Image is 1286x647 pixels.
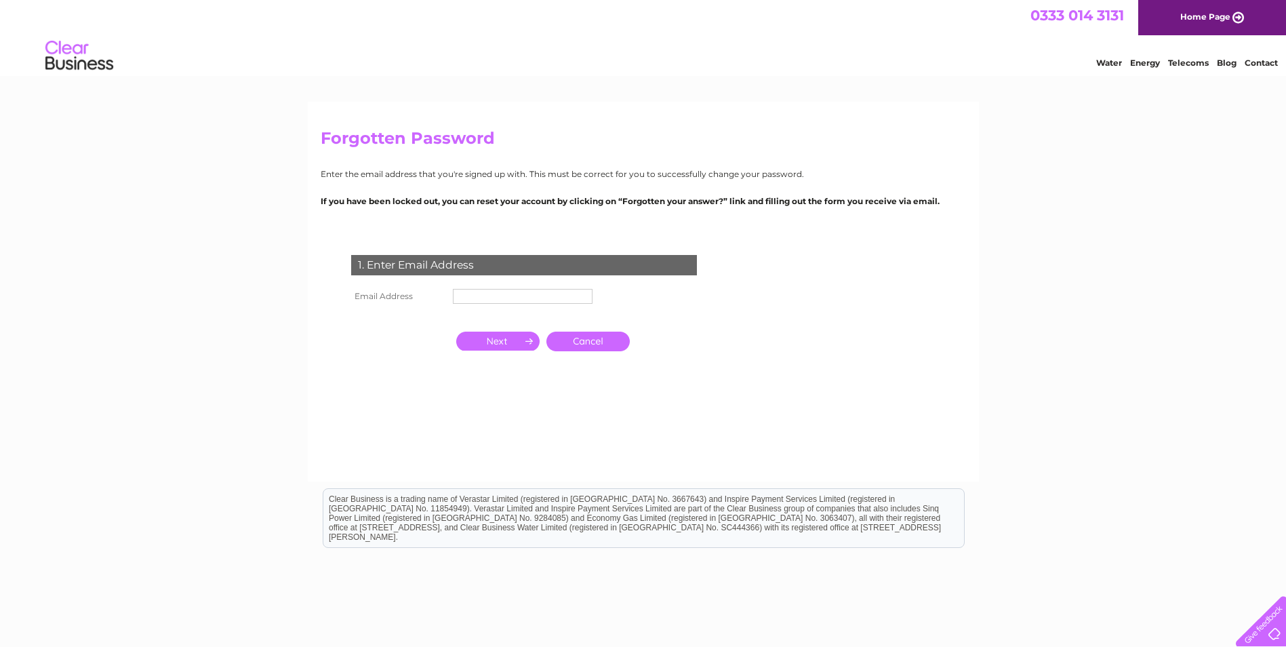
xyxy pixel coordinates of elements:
a: Cancel [546,332,630,351]
a: 0333 014 3131 [1030,7,1124,24]
div: 1. Enter Email Address [351,255,697,275]
div: Clear Business is a trading name of Verastar Limited (registered in [GEOGRAPHIC_DATA] No. 3667643... [323,7,964,66]
a: Blog [1217,58,1237,68]
a: Contact [1245,58,1278,68]
p: Enter the email address that you're signed up with. This must be correct for you to successfully ... [321,168,966,180]
a: Telecoms [1168,58,1209,68]
img: logo.png [45,35,114,77]
a: Water [1096,58,1122,68]
p: If you have been locked out, you can reset your account by clicking on “Forgotten your answer?” l... [321,195,966,208]
a: Energy [1130,58,1160,68]
h2: Forgotten Password [321,129,966,155]
th: Email Address [348,286,449,307]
